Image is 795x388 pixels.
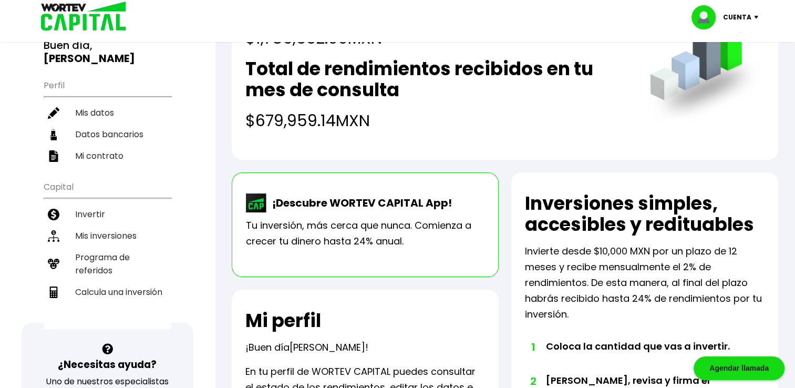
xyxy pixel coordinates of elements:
img: grafica.516fef24.png [645,5,765,125]
a: Mi contrato [44,145,171,167]
img: invertir-icon.b3b967d7.svg [48,209,59,220]
img: calculadora-icon.17d418c4.svg [48,287,59,298]
img: profile-image [691,5,723,29]
p: ¡Descubre WORTEV CAPITAL App! [267,195,452,211]
li: Coloca la cantidad que vas a invertir. [546,339,741,373]
h2: Inversiones simples, accesibles y redituables [525,193,765,235]
a: Mis inversiones [44,225,171,247]
b: [PERSON_NAME] [44,51,135,66]
a: Mis datos [44,102,171,124]
a: Invertir [44,203,171,225]
a: Calcula una inversión [44,281,171,303]
h3: ¿Necesitas ayuda? [58,357,157,372]
img: recomiendanos-icon.9b8e9327.svg [48,258,59,270]
img: wortev-capital-app-icon [246,193,267,212]
img: datos-icon.10cf9172.svg [48,129,59,140]
h2: Total de rendimientos recibidos en tu mes de consulta [245,58,629,100]
img: icon-down [751,16,766,19]
ul: Capital [44,175,171,329]
p: Cuenta [723,9,751,25]
a: Datos bancarios [44,124,171,145]
img: contrato-icon.f2db500c.svg [48,150,59,162]
span: 1 [530,339,535,355]
ul: Perfil [44,74,171,167]
img: editar-icon.952d3147.svg [48,107,59,119]
h2: Mi perfil [245,310,321,331]
p: Invierte desde $10,000 MXN por un plazo de 12 meses y recibe mensualmente el 2% de rendimientos. ... [525,243,765,322]
p: ¡Buen día ! [245,340,368,355]
p: Tu inversión, más cerca que nunca. Comienza a crecer tu dinero hasta 24% anual. [246,218,484,249]
h3: Buen día, [44,39,171,65]
span: [PERSON_NAME] [290,341,365,354]
div: Agendar llamada [694,356,784,380]
h4: $679,959.14 MXN [245,109,629,132]
a: Programa de referidos [44,247,171,281]
img: inversiones-icon.6695dc30.svg [48,230,59,242]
